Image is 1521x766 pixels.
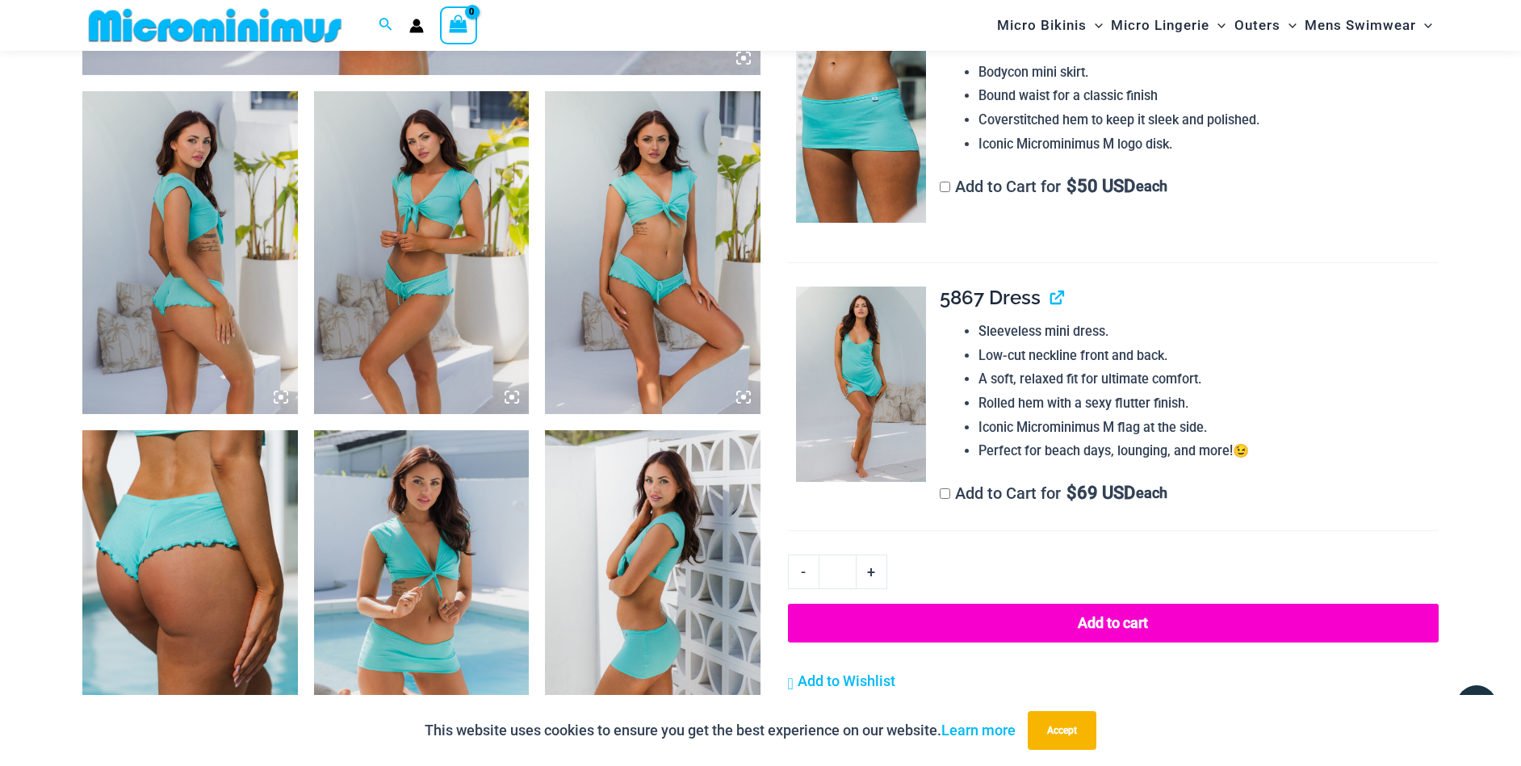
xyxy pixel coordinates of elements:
[1107,5,1230,46] a: Micro LingerieMenu ToggleMenu Toggle
[940,177,1168,196] label: Add to Cart for
[1234,5,1280,46] span: Outers
[978,367,1439,391] li: A soft, relaxed fit for ultimate comfort.
[978,84,1439,108] li: Bound waist for a classic finish
[941,722,1016,739] a: Learn more
[545,430,760,753] img: Bahama Breeze Mint 9116 Crop Top 522 Skirt
[940,286,1041,309] span: 5867 Dress
[798,672,895,689] span: Add to Wishlist
[857,555,887,588] a: +
[993,5,1107,46] a: Micro BikinisMenu ToggleMenu Toggle
[788,555,819,588] a: -
[997,5,1087,46] span: Micro Bikinis
[978,344,1439,368] li: Low-cut neckline front and back.
[314,91,530,414] img: Bahama Breeze Mint 9116 Crop Top 5119 Shorts
[978,61,1439,85] li: Bodycon mini skirt.
[796,287,926,482] img: Bahama Breeze Mint 5867 Dress
[1305,5,1416,46] span: Mens Swimwear
[1066,483,1077,503] span: $
[1301,5,1436,46] a: Mens SwimwearMenu ToggleMenu Toggle
[379,15,393,36] a: Search icon link
[940,182,950,192] input: Add to Cart for$50 USD each
[978,320,1439,344] li: Sleeveless mini dress.
[1066,178,1135,195] span: 50 USD
[1136,178,1167,195] span: each
[1416,5,1432,46] span: Menu Toggle
[545,91,760,414] img: Bahama Breeze Mint 9116 Crop Top 5119 Shorts
[978,391,1439,416] li: Rolled hem with a sexy flutter finish.
[1111,5,1209,46] span: Micro Lingerie
[788,604,1439,643] button: Add to cart
[1066,176,1077,196] span: $
[1066,485,1135,501] span: 69 USD
[409,19,424,33] a: Account icon link
[1136,485,1167,501] span: each
[1209,5,1226,46] span: Menu Toggle
[978,108,1439,132] li: Coverstitched hem to keep it sleek and polished.
[978,416,1439,440] li: Iconic Microminimus M flag at the side.
[788,669,895,693] a: Add to Wishlist
[82,91,298,414] img: Bahama Breeze Mint 9116 Crop Top 5119 Shorts
[314,430,530,753] img: Bahama Breeze Mint 9116 Crop Top 522 Skirt
[1087,5,1103,46] span: Menu Toggle
[1280,5,1297,46] span: Menu Toggle
[1233,443,1249,458] span: 😉
[440,6,477,44] a: View Shopping Cart, empty
[796,27,926,223] img: Bahama Breeze Mint 522 Skirt
[1230,5,1301,46] a: OutersMenu ToggleMenu Toggle
[425,718,1016,743] p: This website uses cookies to ensure you get the best experience on our website.
[978,439,1439,463] li: Perfect for beach days, lounging, and more!
[819,555,857,588] input: Product quantity
[991,2,1439,48] nav: Site Navigation
[82,430,298,753] img: Bahama Breeze Mint 5119 Shorts
[940,483,1168,503] label: Add to Cart for
[978,132,1439,157] li: Iconic Microminimus M logo disk.
[1028,711,1096,750] button: Accept
[940,488,950,499] input: Add to Cart for$69 USD each
[82,7,348,44] img: MM SHOP LOGO FLAT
